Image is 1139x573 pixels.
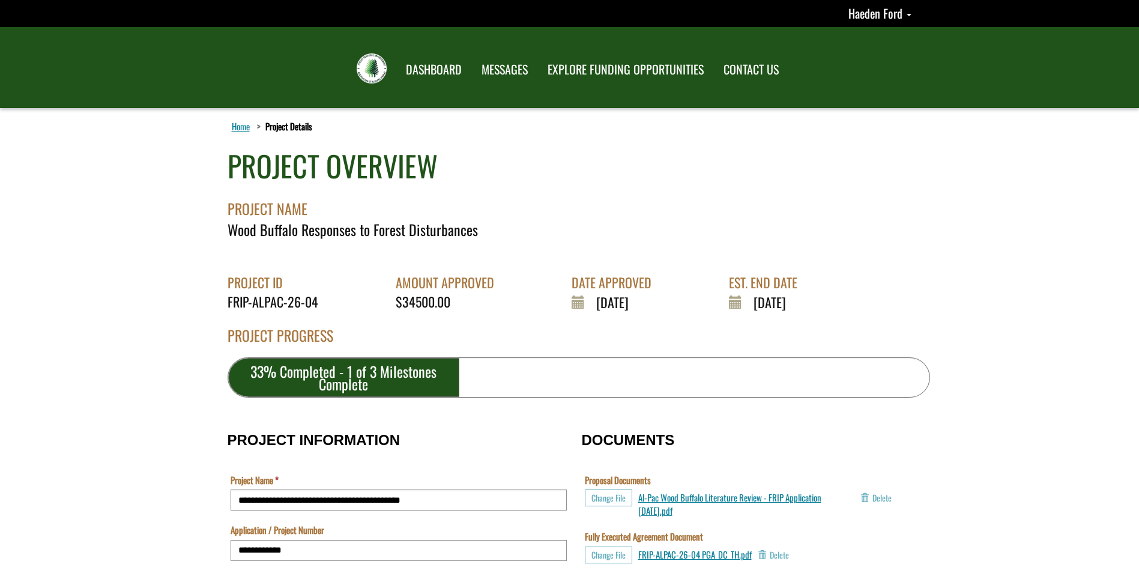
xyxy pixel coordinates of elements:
button: Delete [758,547,789,563]
label: Fully Executed Agreement Document [585,530,703,543]
a: DASHBOARD [397,55,471,85]
a: FRIP-ALPAC-26-04 PGA_DC_TH.pdf [638,548,752,561]
div: PROJECT ID [228,273,327,292]
div: EST. END DATE [729,273,806,292]
button: Delete [860,490,892,506]
label: Project Name [231,474,279,487]
div: $34500.00 [396,293,503,311]
a: MESSAGES [473,55,537,85]
input: Project Name [231,490,567,511]
button: Choose File for Fully Executed Agreement Document [585,547,632,563]
a: Home [229,118,252,134]
span: Haeden Ford [848,4,902,22]
div: PROJECT PROGRESS [228,325,930,357]
div: [DATE] [729,293,806,312]
div: FRIP-ALPAC-26-04 [228,293,327,311]
li: Project Details [254,120,312,133]
a: Haeden Ford [848,4,911,22]
div: [DATE] [572,293,660,312]
nav: Main Navigation [395,51,788,85]
div: 33% Completed - 1 of 3 Milestones Complete [228,358,459,397]
div: Wood Buffalo Responses to Forest Disturbances [228,219,930,240]
h3: DOCUMENTS [582,432,912,448]
button: Choose File for Proposal Documents [585,490,632,506]
a: CONTACT US [715,55,788,85]
a: Al-Pac Wood Buffalo Literature Review - FRIP Application [DATE].pdf [638,491,821,517]
div: PROJECT OVERVIEW [228,145,438,187]
label: Application / Project Number [231,524,324,536]
a: EXPLORE FUNDING OPPORTUNITIES [539,55,713,85]
h3: PROJECT INFORMATION [228,432,570,448]
img: FRIAA Submissions Portal [357,53,387,83]
label: Proposal Documents [585,474,651,487]
div: PROJECT NAME [228,187,930,219]
div: AMOUNT APPROVED [396,273,503,292]
div: DATE APPROVED [572,273,660,292]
